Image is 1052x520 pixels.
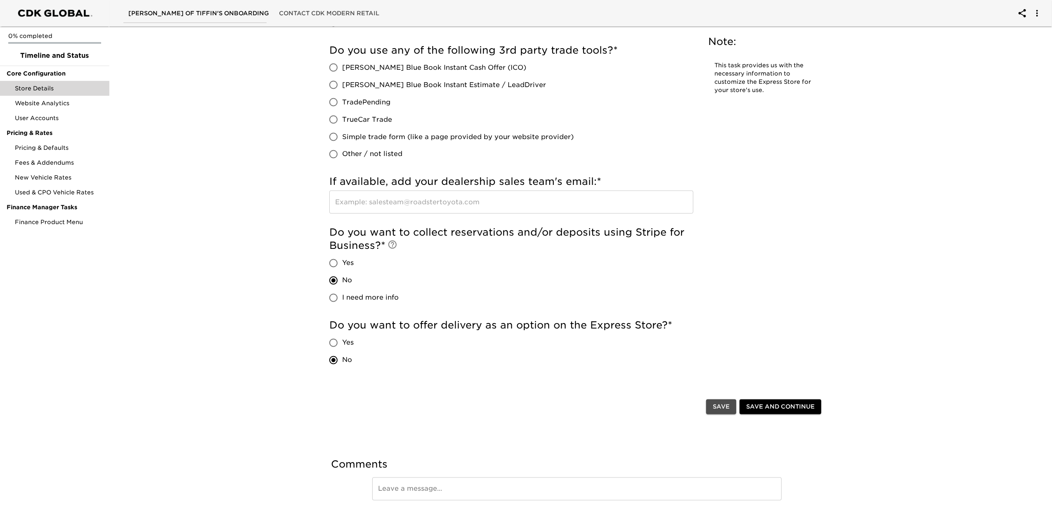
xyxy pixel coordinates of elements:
[342,80,546,90] span: [PERSON_NAME] Blue Book Instant Estimate / LeadDriver
[708,35,820,48] h5: Note:
[8,32,101,40] p: 0% completed
[714,61,813,95] p: This task provides us with the necessary information to customize the Express Store for your stor...
[342,132,574,142] span: Simple trade form (like a page provided by your website provider)
[342,338,354,348] span: Yes
[329,226,693,253] h5: Do you want to collect reservations and/or deposits using Stripe for Business?
[279,8,379,19] span: Contact CDK Modern Retail
[746,402,815,412] span: Save and Continue
[342,115,392,125] span: TrueCar Trade
[15,218,103,226] span: Finance Product Menu
[706,399,736,415] button: Save
[342,355,352,365] span: No
[15,173,103,182] span: New Vehicle Rates
[15,114,103,122] span: User Accounts
[342,63,526,73] span: [PERSON_NAME] Blue Book Instant Cash Offer (ICO)
[329,319,693,332] h5: Do you want to offer delivery as an option on the Express Store?
[15,188,103,196] span: Used & CPO Vehicle Rates
[15,144,103,152] span: Pricing & Defaults
[713,402,730,412] span: Save
[740,399,821,415] button: Save and Continue
[329,191,693,214] input: Example: salesteam@roadstertoyota.com
[342,258,354,268] span: Yes
[1027,3,1047,23] button: account of current user
[7,69,103,78] span: Core Configuration
[7,51,103,61] span: Timeline and Status
[342,149,402,159] span: Other / not listed
[1012,3,1032,23] button: account of current user
[342,276,352,286] span: No
[7,129,103,137] span: Pricing & Rates
[15,99,103,107] span: Website Analytics
[15,84,103,92] span: Store Details
[342,293,399,303] span: I need more info
[331,458,823,471] h5: Comments
[342,97,390,107] span: TradePending
[128,8,269,19] span: [PERSON_NAME] of Tiffin's Onboarding
[7,203,103,211] span: Finance Manager Tasks
[329,175,693,189] h5: If available, add your dealership sales team's email:
[329,44,693,57] h5: Do you use any of the following 3rd party trade tools?
[15,158,103,167] span: Fees & Addendums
